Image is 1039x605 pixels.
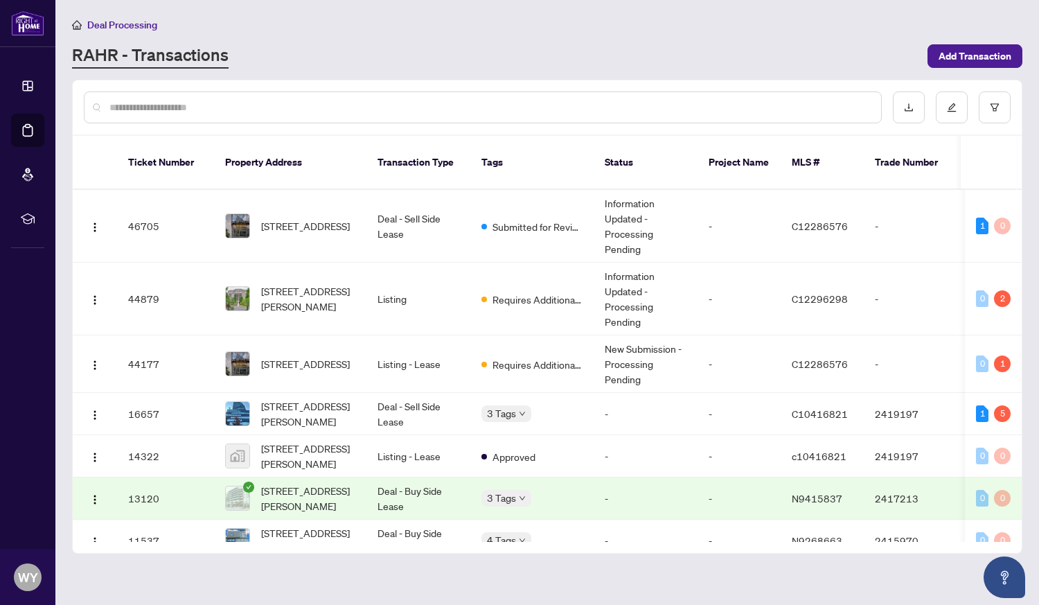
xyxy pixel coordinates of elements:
td: 11537 [117,520,214,562]
span: 3 Tags [487,490,516,506]
span: c10416821 [792,450,846,462]
img: thumbnail-img [226,287,249,310]
span: Add Transaction [939,45,1011,67]
div: 0 [976,356,988,372]
img: Logo [89,295,100,306]
span: [STREET_ADDRESS][PERSON_NAME] [261,398,355,429]
span: [STREET_ADDRESS][PERSON_NAME] [261,483,355,514]
div: 0 [994,218,1011,234]
div: 1 [994,356,1011,372]
span: [STREET_ADDRESS] [261,356,350,371]
button: Logo [84,353,106,375]
td: Deal - Buy Side Sale [366,520,470,562]
td: - [864,335,961,393]
span: edit [947,103,957,112]
td: - [698,435,781,477]
div: 0 [976,532,988,549]
span: down [519,495,526,502]
span: [STREET_ADDRESS][PERSON_NAME] [261,525,355,556]
img: Logo [89,494,100,505]
td: 13120 [117,477,214,520]
td: - [698,263,781,335]
span: Submitted for Review [492,219,583,234]
img: logo [11,10,44,36]
span: N9415837 [792,492,842,505]
td: - [594,393,698,435]
span: check-circle [243,482,254,493]
button: Add Transaction [927,44,1022,68]
span: 4 Tags [487,532,516,548]
button: Logo [84,487,106,509]
span: 3 Tags [487,405,516,421]
button: Logo [84,445,106,467]
td: 2419197 [864,393,961,435]
span: Requires Additional Docs [492,292,583,307]
td: 2417213 [864,477,961,520]
span: [STREET_ADDRESS][PERSON_NAME] [261,283,355,314]
th: Status [594,136,698,190]
img: thumbnail-img [226,402,249,426]
td: Listing - Lease [366,435,470,477]
div: 5 [994,405,1011,422]
div: 0 [994,448,1011,464]
td: 44879 [117,263,214,335]
img: Logo [89,536,100,547]
td: Information Updated - Processing Pending [594,190,698,263]
button: Open asap [984,556,1025,598]
td: - [594,477,698,520]
th: Tags [470,136,594,190]
img: thumbnail-img [226,214,249,238]
td: - [698,393,781,435]
td: Listing [366,263,470,335]
span: home [72,20,82,30]
td: - [698,190,781,263]
img: Logo [89,452,100,463]
div: 2 [994,290,1011,307]
span: [STREET_ADDRESS] [261,218,350,234]
th: Ticket Number [117,136,214,190]
td: Deal - Sell Side Lease [366,393,470,435]
span: down [519,537,526,544]
th: MLS # [781,136,864,190]
div: 0 [976,490,988,507]
span: C12286576 [792,358,848,370]
td: 16657 [117,393,214,435]
span: [STREET_ADDRESS][PERSON_NAME] [261,441,355,471]
span: Deal Processing [87,19,157,31]
div: 0 [994,490,1011,507]
td: - [864,190,961,263]
button: Logo [84,215,106,237]
span: C12296298 [792,292,848,305]
button: Logo [84,288,106,310]
img: Logo [89,410,100,421]
td: 46705 [117,190,214,263]
th: Property Address [214,136,366,190]
img: thumbnail-img [226,486,249,510]
td: Information Updated - Processing Pending [594,263,698,335]
span: down [519,410,526,417]
td: Listing - Lease [366,335,470,393]
button: Logo [84,403,106,425]
button: Logo [84,529,106,552]
span: filter [990,103,1000,112]
td: Deal - Buy Side Lease [366,477,470,520]
div: 1 [976,218,988,234]
td: 2419197 [864,435,961,477]
img: thumbnail-img [226,352,249,376]
td: - [698,520,781,562]
div: 0 [976,448,988,464]
td: 14322 [117,435,214,477]
span: C12286576 [792,220,848,232]
span: WY [18,568,38,587]
th: Transaction Type [366,136,470,190]
td: Deal - Sell Side Lease [366,190,470,263]
td: - [594,520,698,562]
span: Requires Additional Docs [492,357,583,372]
td: 2415970 [864,520,961,562]
button: download [893,91,925,123]
button: edit [936,91,968,123]
td: New Submission - Processing Pending [594,335,698,393]
span: Approved [492,449,535,464]
img: Logo [89,360,100,371]
td: - [864,263,961,335]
